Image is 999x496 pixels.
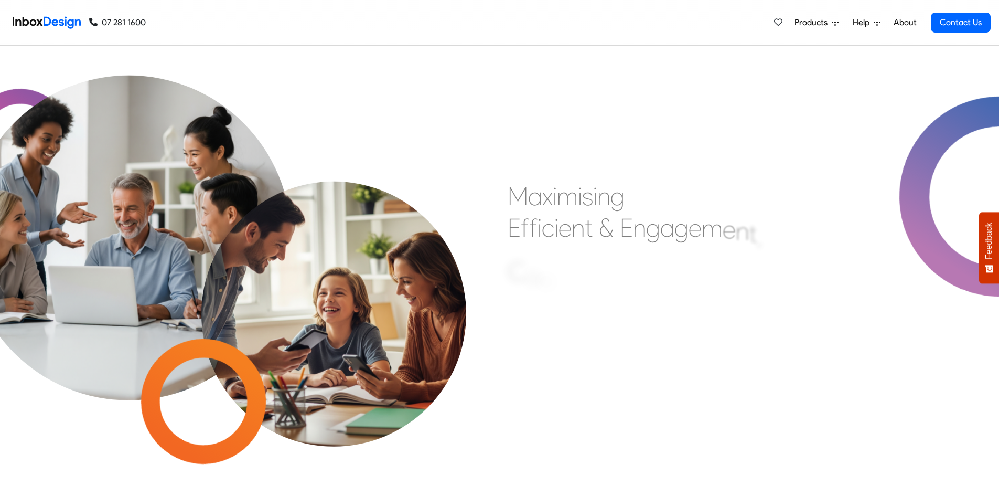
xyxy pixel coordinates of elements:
a: About [890,12,919,33]
div: n [736,215,749,247]
div: n [553,270,566,302]
div: n [597,181,610,212]
div: i [578,181,582,212]
div: n [540,265,553,297]
div: t [585,212,593,244]
div: m [557,181,578,212]
span: Help [853,16,874,29]
div: , [757,220,762,252]
div: e [689,212,702,244]
div: Maximising Efficient & Engagement, Connecting Schools, Families, and Students. [508,181,762,338]
a: Contact Us [931,13,991,33]
a: Help [848,12,885,33]
div: i [554,212,558,244]
div: g [646,212,660,244]
a: 07 281 1600 [89,16,146,29]
div: m [702,213,723,244]
div: i [538,212,542,244]
img: parents_with_child.png [168,121,499,452]
div: e [723,214,736,245]
div: o [526,260,540,291]
div: g [610,181,625,212]
div: C [508,256,526,287]
div: f [521,212,529,244]
div: E [508,212,521,244]
button: Feedback - Show survey [979,212,999,283]
div: c [542,212,554,244]
a: Products [790,12,843,33]
div: e [558,212,572,244]
div: f [529,212,538,244]
div: n [572,212,585,244]
div: s [582,181,593,212]
span: Feedback [984,223,994,259]
div: t [749,218,757,249]
div: n [633,212,646,244]
div: i [553,181,557,212]
div: i [593,181,597,212]
span: Products [794,16,832,29]
div: g [674,212,689,244]
div: x [542,181,553,212]
div: a [660,212,674,244]
div: E [620,212,633,244]
div: & [599,212,614,244]
div: a [528,181,542,212]
div: M [508,181,528,212]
